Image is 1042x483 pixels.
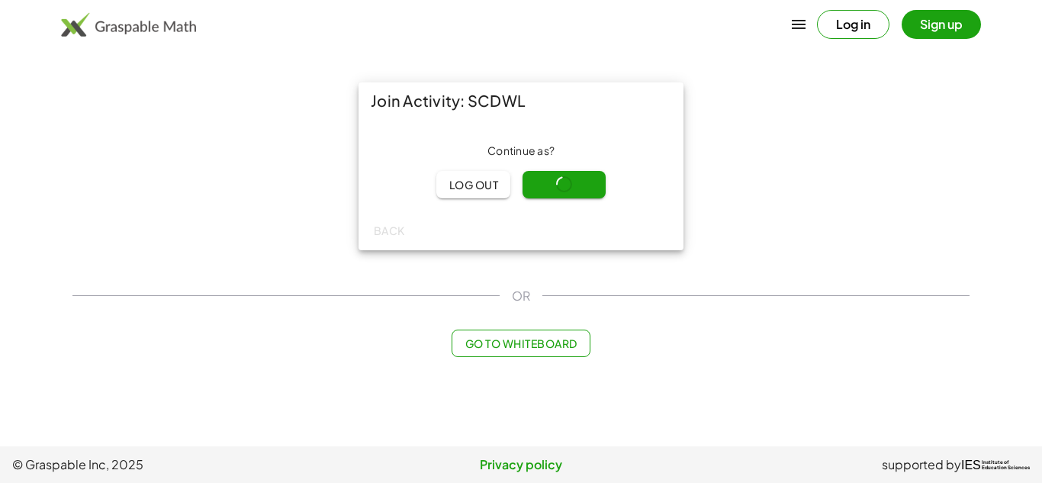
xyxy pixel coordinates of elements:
[352,456,691,474] a: Privacy policy
[817,10,889,39] button: Log in
[961,456,1030,474] a: IESInstitute ofEducation Sciences
[452,330,590,357] button: Go to Whiteboard
[882,456,961,474] span: supported by
[359,82,683,119] div: Join Activity: SCDWL
[512,287,530,305] span: OR
[12,456,352,474] span: © Graspable Inc, 2025
[982,460,1030,471] span: Institute of Education Sciences
[436,171,510,198] button: Log out
[371,143,671,159] div: Continue as ?
[961,458,981,472] span: IES
[465,336,577,350] span: Go to Whiteboard
[449,178,498,192] span: Log out
[902,10,981,39] button: Sign up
